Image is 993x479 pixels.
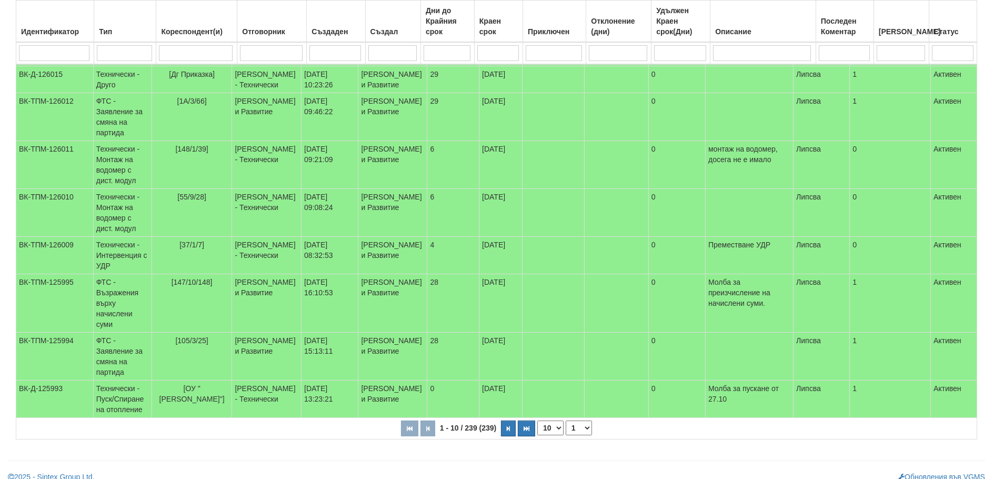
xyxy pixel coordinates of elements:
[474,1,523,43] th: Краен срок: No sort applied, activate to apply an ascending sort
[479,274,523,333] td: [DATE]
[97,24,153,39] div: Тип
[589,14,648,39] div: Отклонение (дни)
[850,93,931,141] td: 1
[420,421,435,436] button: Предишна страница
[232,141,302,189] td: [PERSON_NAME] - Технически
[479,333,523,381] td: [DATE]
[710,1,816,43] th: Описание: No sort applied, activate to apply an ascending sort
[651,1,710,43] th: Удължен Краен срок(Дни): No sort applied, activate to apply an ascending sort
[708,383,790,404] p: Молба за пускане от 27.10
[796,145,821,153] span: Липсва
[175,336,208,345] span: [105/3/25]
[931,141,977,189] td: Активен
[302,333,358,381] td: [DATE] 15:13:11
[169,70,215,78] span: [Дг Приказка]
[302,381,358,418] td: [DATE] 13:23:21
[93,381,152,418] td: Технически - Пуск/Спиране на отопление
[156,1,237,43] th: Кореспондент(и): No sort applied, activate to apply an ascending sort
[16,274,94,333] td: ВК-ТПМ-125995
[94,1,156,43] th: Тип: No sort applied, activate to apply an ascending sort
[177,193,206,201] span: [55/9/28]
[537,421,564,435] select: Брой редове на страница
[302,141,358,189] td: [DATE] 09:21:09
[796,336,821,345] span: Липсва
[850,189,931,237] td: 0
[518,421,535,436] button: Последна страница
[479,141,523,189] td: [DATE]
[93,189,152,237] td: Технически - Монтаж на водомер с дист. модул
[479,66,523,93] td: [DATE]
[850,381,931,418] td: 1
[819,14,871,39] div: Последен Коментар
[358,333,427,381] td: [PERSON_NAME] и Развитие
[159,384,225,403] span: [ОУ "[PERSON_NAME]"]
[648,66,705,93] td: 0
[931,66,977,93] td: Активен
[232,189,302,237] td: [PERSON_NAME] - Технически
[302,189,358,237] td: [DATE] 09:08:24
[816,1,874,43] th: Последен Коментар: No sort applied, activate to apply an ascending sort
[430,97,438,105] span: 29
[365,1,421,43] th: Създал: No sort applied, activate to apply an ascending sort
[850,274,931,333] td: 1
[179,241,204,249] span: [37/1/7]
[232,381,302,418] td: [PERSON_NAME] - Технически
[566,421,592,435] select: Страница номер
[159,24,234,39] div: Кореспондент(и)
[526,24,583,39] div: Приключен
[708,239,790,250] p: Преместване УДР
[479,189,523,237] td: [DATE]
[796,241,821,249] span: Липсва
[796,384,821,393] span: Липсва
[302,93,358,141] td: [DATE] 09:46:22
[796,97,821,105] span: Липсва
[931,274,977,333] td: Активен
[16,189,94,237] td: ВК-ТПМ-126010
[232,274,302,333] td: [PERSON_NAME] и Развитие
[796,70,821,78] span: Липсва
[931,189,977,237] td: Активен
[358,189,427,237] td: [PERSON_NAME] и Развитие
[850,141,931,189] td: 0
[302,274,358,333] td: [DATE] 16:10:53
[232,333,302,381] td: [PERSON_NAME] и Развитие
[93,93,152,141] td: ФТС - Заявление за смяна на партида
[358,66,427,93] td: [PERSON_NAME] и Развитие
[302,66,358,93] td: [DATE] 10:23:26
[16,1,94,43] th: Идентификатор: No sort applied, activate to apply an ascending sort
[850,333,931,381] td: 1
[16,381,94,418] td: ВК-Д-125993
[931,237,977,274] td: Активен
[648,274,705,333] td: 0
[648,189,705,237] td: 0
[93,141,152,189] td: Технически - Монтаж на водомер с дист. модул
[177,97,207,105] span: [1А/3/66]
[240,24,304,39] div: Отговорник
[16,66,94,93] td: ВК-Д-126015
[929,1,977,43] th: Статус: No sort applied, activate to apply an ascending sort
[654,3,707,39] div: Удължен Краен срок(Дни)
[479,237,523,274] td: [DATE]
[421,1,475,43] th: Дни до Крайния срок: No sort applied, activate to apply an ascending sort
[16,141,94,189] td: ВК-ТПМ-126011
[93,333,152,381] td: ФТС - Заявление за смяна на партида
[309,24,362,39] div: Създаден
[430,70,438,78] span: 29
[501,421,516,436] button: Следваща страница
[232,237,302,274] td: [PERSON_NAME] - Технически
[175,145,208,153] span: [148/1/39]
[401,421,418,436] button: Първа страница
[358,93,427,141] td: [PERSON_NAME] и Развитие
[648,333,705,381] td: 0
[648,237,705,274] td: 0
[430,278,438,286] span: 28
[850,237,931,274] td: 0
[358,237,427,274] td: [PERSON_NAME] и Развитие
[523,1,586,43] th: Приключен: No sort applied, activate to apply an ascending sort
[16,93,94,141] td: ВК-ТПМ-126012
[430,384,434,393] span: 0
[16,333,94,381] td: ВК-ТПМ-125994
[93,274,152,333] td: ФТС - Възражения върху начислени суми
[424,3,472,39] div: Дни до Крайния срок
[850,66,931,93] td: 1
